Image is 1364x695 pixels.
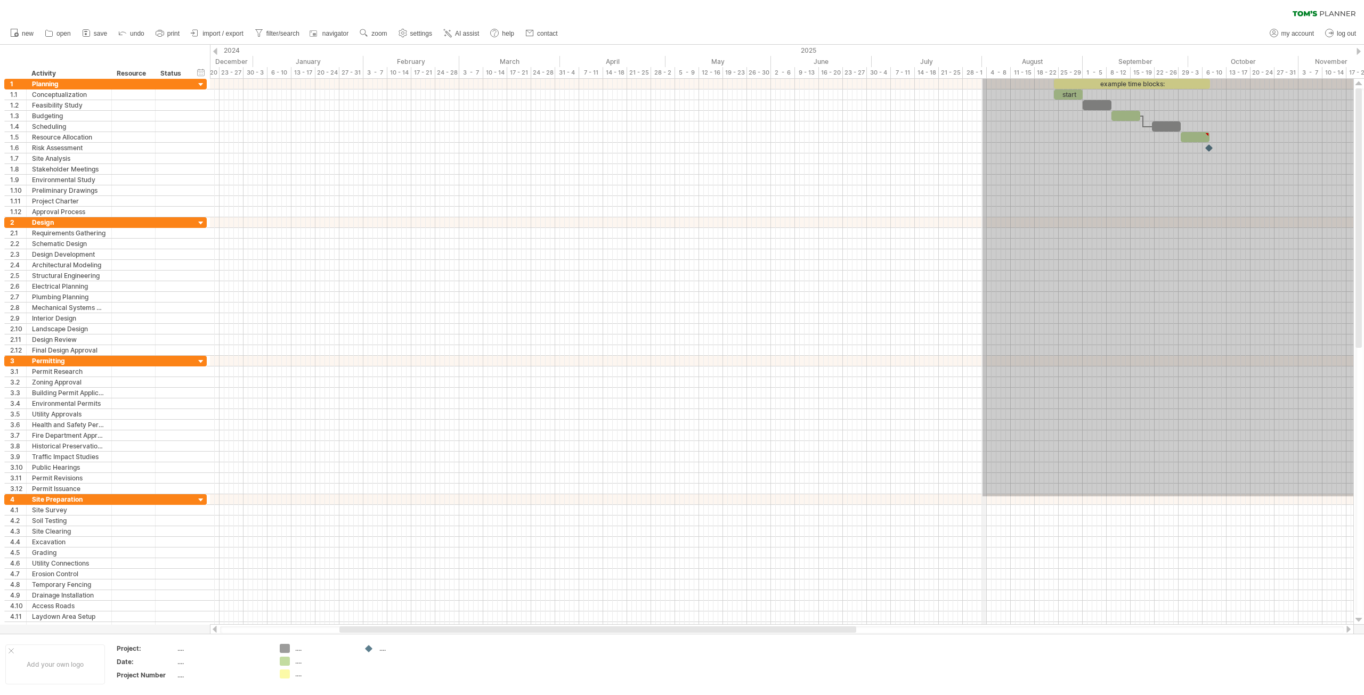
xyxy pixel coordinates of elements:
[10,409,26,419] div: 3.5
[130,30,144,37] span: undo
[10,398,26,408] div: 3.4
[435,67,459,78] div: 24 - 28
[32,484,106,494] div: Permit Issuance
[295,657,353,666] div: ....
[32,579,106,590] div: Temporary Fencing
[22,30,34,37] span: new
[160,68,184,79] div: Status
[1227,67,1251,78] div: 13 - 17
[1011,67,1035,78] div: 11 - 15
[7,27,37,40] a: new
[56,30,71,37] span: open
[10,579,26,590] div: 4.8
[795,67,819,78] div: 9 - 13
[371,30,387,37] span: zoom
[10,547,26,558] div: 4.5
[1131,67,1155,78] div: 15 - 19
[10,239,26,249] div: 2.2
[32,228,106,238] div: Requirements Gathering
[10,611,26,622] div: 4.11
[266,30,299,37] span: filter/search
[699,67,723,78] div: 12 - 16
[32,462,106,472] div: Public Hearings
[32,271,106,281] div: Structural Engineering
[117,671,175,680] div: Project Number
[1083,67,1107,78] div: 1 - 5
[10,452,26,462] div: 3.9
[10,313,26,323] div: 2.9
[177,644,267,653] div: ....
[10,292,26,302] div: 2.7
[10,505,26,515] div: 4.1
[117,644,175,653] div: Project:
[10,366,26,377] div: 3.1
[357,27,390,40] a: zoom
[10,164,26,174] div: 1.8
[10,494,26,504] div: 4
[939,67,963,78] div: 21 - 25
[79,27,110,40] a: save
[363,56,459,67] div: February 2025
[982,56,1083,67] div: August 2025
[537,30,558,37] span: contact
[32,420,106,430] div: Health and Safety Permits
[32,430,106,440] div: Fire Department Approval
[32,281,106,291] div: Electrical Planning
[32,313,106,323] div: Interior Design
[32,345,106,355] div: Final Design Approval
[459,56,560,67] div: March 2025
[651,67,675,78] div: 28 - 2
[10,111,26,121] div: 1.3
[252,27,303,40] a: filter/search
[32,505,106,515] div: Site Survey
[32,526,106,536] div: Site Clearing
[1155,67,1179,78] div: 22 - 26
[32,452,106,462] div: Traffic Impact Studies
[10,377,26,387] div: 3.2
[963,67,987,78] div: 28 - 1
[117,68,149,79] div: Resource
[10,121,26,132] div: 1.4
[10,590,26,600] div: 4.9
[32,409,106,419] div: Utility Approvals
[10,558,26,568] div: 4.6
[267,67,291,78] div: 6 - 10
[843,67,867,78] div: 23 - 27
[441,27,482,40] a: AI assist
[188,27,247,40] a: import / export
[387,67,411,78] div: 10 - 14
[396,27,435,40] a: settings
[339,67,363,78] div: 27 - 31
[32,590,106,600] div: Drainage Installation
[455,30,479,37] span: AI assist
[10,516,26,526] div: 4.2
[1188,56,1298,67] div: October 2025
[32,175,106,185] div: Environmental Study
[32,388,106,398] div: Building Permit Application
[459,67,483,78] div: 3 - 7
[10,388,26,398] div: 3.3
[603,67,627,78] div: 14 - 18
[10,302,26,313] div: 2.8
[10,89,26,100] div: 1.1
[32,334,106,345] div: Design Review
[10,345,26,355] div: 2.12
[502,30,514,37] span: help
[1059,67,1083,78] div: 25 - 29
[483,67,507,78] div: 10 - 14
[915,67,939,78] div: 14 - 18
[411,67,435,78] div: 17 - 21
[32,302,106,313] div: Mechanical Systems Design
[665,56,771,67] div: May 2025
[10,569,26,579] div: 4.7
[747,67,771,78] div: 26 - 30
[31,68,105,79] div: Activity
[177,671,267,680] div: ....
[315,67,339,78] div: 20 - 24
[32,601,106,611] div: Access Roads
[32,196,106,206] div: Project Charter
[10,430,26,440] div: 3.7
[1322,67,1346,78] div: 10 - 14
[1107,67,1131,78] div: 8 - 12
[1298,67,1322,78] div: 3 - 7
